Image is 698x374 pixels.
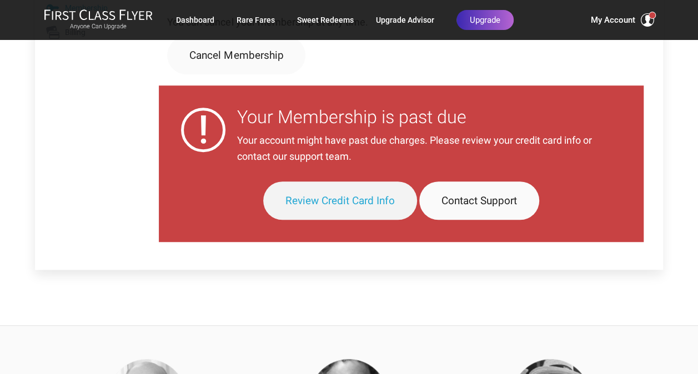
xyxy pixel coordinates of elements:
h3: Your Membership is past due [237,108,621,128]
a: Sweet Redeems [297,10,354,30]
a: First Class FlyerAnyone Can Upgrade [44,9,153,31]
button: My Account [591,13,654,27]
a: Rare Fares [237,10,275,30]
img: First Class Flyer [44,9,153,21]
span: My Account [591,13,635,27]
a: Dashboard [176,10,214,30]
small: Anyone Can Upgrade [44,23,153,31]
a: Contact Support [419,181,539,220]
a: Upgrade [456,10,514,30]
p: Your account might have past due charges. Please review your credit card info or contact our supp... [237,133,621,165]
a: Review Credit Card Info [263,181,417,220]
a: Upgrade Advisor [376,10,434,30]
a: Cancel Membership [167,36,305,74]
div: ! [181,108,225,152]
